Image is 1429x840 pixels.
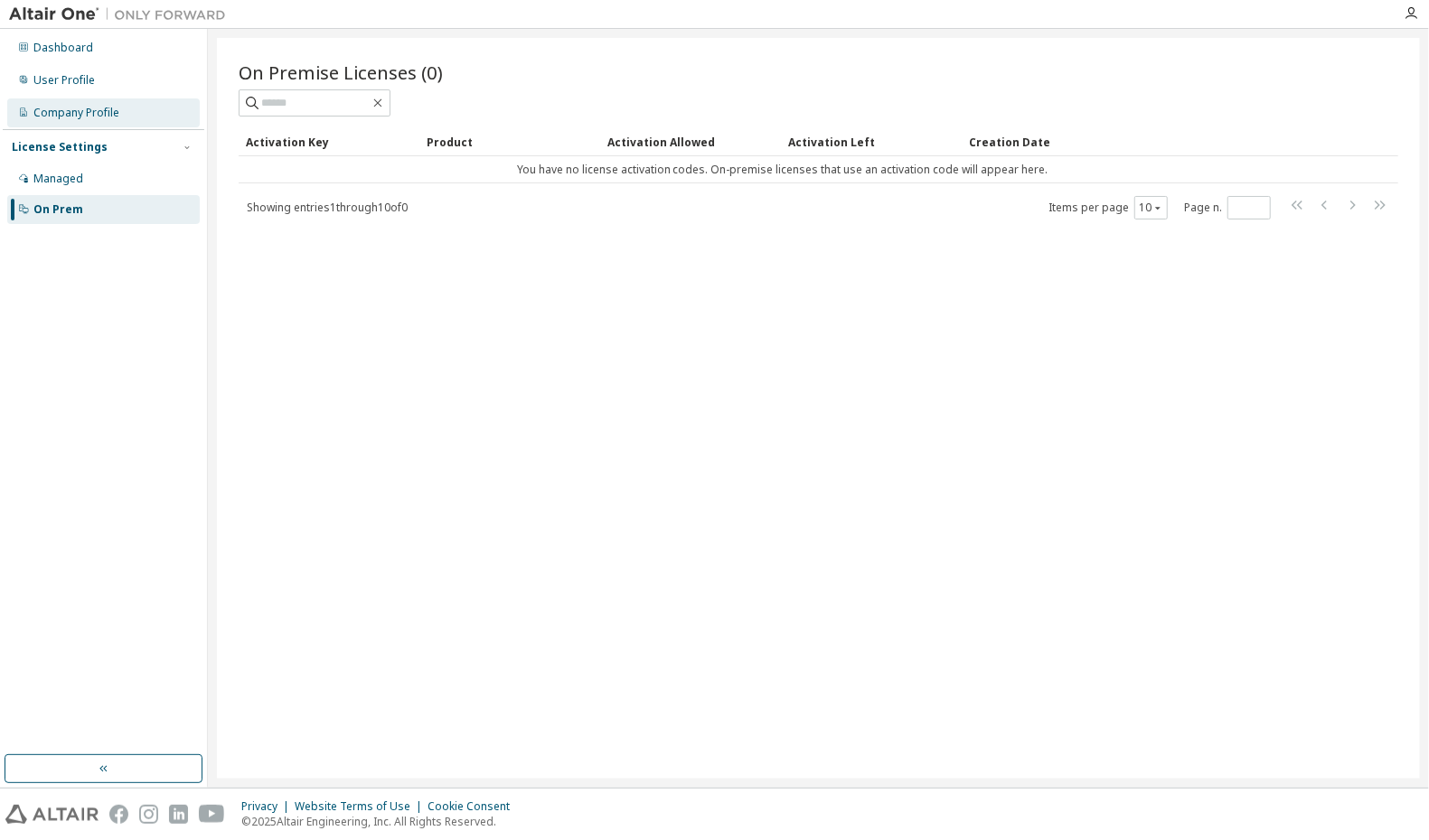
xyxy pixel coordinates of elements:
span: Page n. [1184,196,1271,219]
div: Activation Allowed [607,127,774,156]
div: Managed [33,172,83,186]
div: Cookie Consent [428,799,521,814]
div: Dashboard [33,41,93,55]
img: Altair One [9,5,235,23]
div: Creation Date [969,127,1319,156]
div: Product [427,127,593,156]
span: On Premise Licenses (0) [239,60,443,85]
img: facebook.svg [109,805,128,824]
div: Website Terms of Use [295,799,428,814]
div: User Profile [33,73,95,88]
img: altair_logo.svg [5,805,99,824]
img: instagram.svg [139,805,158,824]
p: © 2025 Altair Engineering, Inc. All Rights Reserved. [241,814,521,829]
button: 10 [1139,201,1163,215]
div: On Prem [33,202,83,217]
img: linkedin.svg [169,805,188,824]
div: Activation Left [788,127,954,156]
div: Activation Key [246,127,412,156]
div: Privacy [241,799,295,814]
span: Items per page [1048,196,1168,219]
td: You have no license activation codes. On-premise licenses that use an activation code will appear... [239,156,1326,183]
span: Showing entries 1 through 10 of 0 [247,200,408,215]
div: Company Profile [33,106,119,120]
img: youtube.svg [199,805,225,824]
div: License Settings [12,140,108,154]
